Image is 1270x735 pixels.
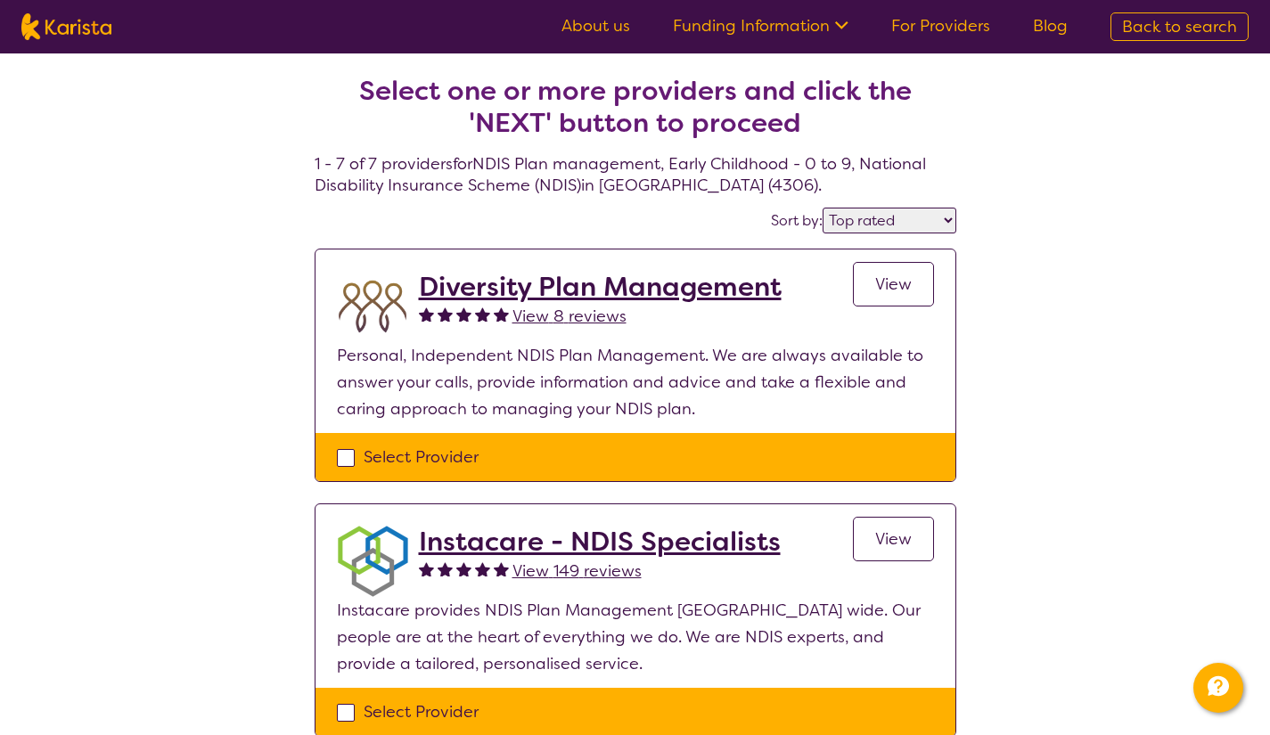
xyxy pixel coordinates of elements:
[494,306,509,322] img: fullstar
[419,561,434,576] img: fullstar
[891,15,990,37] a: For Providers
[512,558,642,584] a: View 149 reviews
[475,306,490,322] img: fullstar
[438,561,453,576] img: fullstar
[337,526,408,597] img: obkhna0zu27zdd4ubuus.png
[1193,663,1243,713] button: Channel Menu
[315,32,956,196] h4: 1 - 7 of 7 providers for NDIS Plan management , Early Childhood - 0 to 9 , National Disability In...
[561,15,630,37] a: About us
[512,303,627,330] a: View 8 reviews
[875,274,912,295] span: View
[875,528,912,550] span: View
[419,526,781,558] a: Instacare - NDIS Specialists
[438,306,453,322] img: fullstar
[456,561,471,576] img: fullstar
[337,271,408,342] img: duqvjtfkvnzb31ymex15.png
[853,517,934,561] a: View
[673,15,848,37] a: Funding Information
[337,597,934,677] p: Instacare provides NDIS Plan Management [GEOGRAPHIC_DATA] wide. Our people are at the heart of ev...
[419,306,434,322] img: fullstar
[494,561,509,576] img: fullstar
[337,342,934,422] p: Personal, Independent NDIS Plan Management. We are always available to answer your calls, provide...
[853,262,934,306] a: View
[512,306,627,327] span: View 8 reviews
[419,271,782,303] a: Diversity Plan Management
[512,560,642,582] span: View 149 reviews
[456,306,471,322] img: fullstar
[771,211,823,230] label: Sort by:
[475,561,490,576] img: fullstar
[21,13,111,40] img: Karista logo
[336,75,935,139] h2: Select one or more providers and click the 'NEXT' button to proceed
[1033,15,1068,37] a: Blog
[1122,16,1237,37] span: Back to search
[1110,12,1249,41] a: Back to search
